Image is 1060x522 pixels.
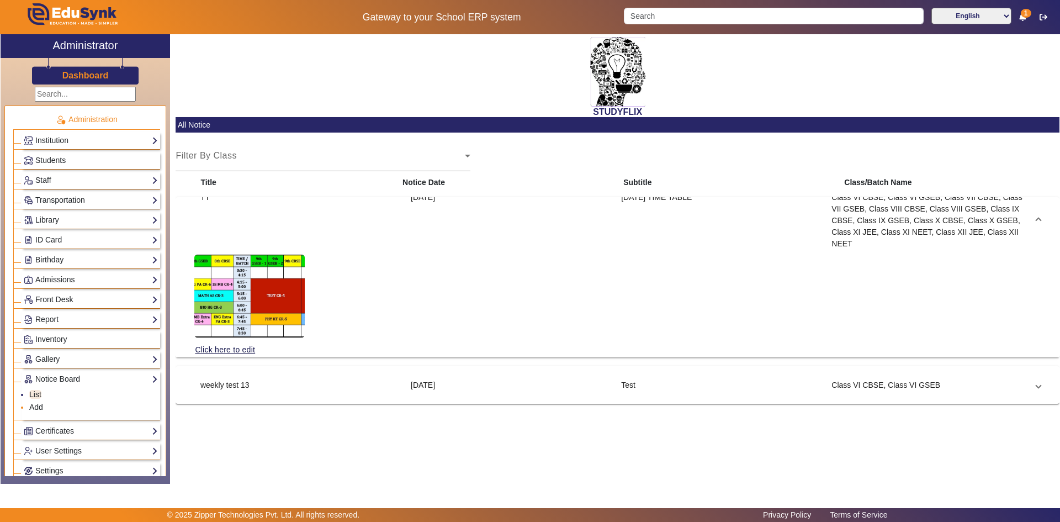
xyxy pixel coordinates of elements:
[176,117,1059,133] mat-card-header: All Notice
[194,379,405,391] div: weekly test 13
[1,34,170,58] a: Administrator
[405,379,616,391] div: [DATE]
[176,151,237,160] mat-label: Filter By Class
[13,114,160,125] p: Administration
[826,379,1036,391] div: Class VI CBSE, Class VI GSEB
[35,156,66,165] span: Students
[624,8,923,24] input: Search
[590,37,645,107] img: 2da83ddf-6089-4dce-a9e2-416746467bdd
[271,12,612,23] h5: Gateway to your School ERP system
[62,70,109,81] a: Dashboard
[176,107,1059,117] h2: STUDYFLIX
[29,403,43,412] a: Add
[616,192,826,250] div: [DATE] TIME TABLE
[167,509,360,521] p: © 2025 Zipper Technologies Pvt. Ltd. All rights reserved.
[402,178,445,187] b: Notice Date
[194,192,405,250] div: TT
[844,178,911,187] b: Class/Batch Name
[35,87,136,102] input: Search...
[24,333,158,346] a: Inventory
[29,390,41,399] a: List
[194,255,305,338] img: 2cf78588-21cb-46b5-846e-7ef182a85c3a
[35,335,67,344] span: Inventory
[824,508,893,522] a: Terms of Service
[826,192,1036,250] div: Class VI CBSE, Class VI GSEB, Class VII CBSE, Class VII GSEB, Class VIII CBSE, Class VIII GSEB, C...
[200,178,216,187] b: Title
[1021,9,1031,18] span: 1
[181,203,1054,238] mat-expansion-panel-header: TT[DATE][DATE] TIME TABLEClass VI CBSE, Class VI GSEB, Class VII CBSE, Class VII GSEB, Class VIII...
[24,156,33,165] img: Students.png
[405,192,616,250] div: [DATE]
[181,372,1054,398] mat-expansion-panel-header: weekly test 13[DATE]TestClass VI CBSE, Class VI GSEB
[24,335,33,344] img: Inventory.png
[181,238,1054,352] div: TT[DATE][DATE] TIME TABLEClass VI CBSE, Class VI GSEB, Class VII CBSE, Class VII GSEB, Class VIII...
[623,178,651,187] b: Subtitle
[53,39,118,52] h2: Administrator
[194,344,256,356] a: Click here to edit
[56,115,66,125] img: Administration.png
[616,379,826,391] div: Test
[176,154,465,167] span: Select Class
[24,154,158,167] a: Students
[757,508,817,522] a: Privacy Policy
